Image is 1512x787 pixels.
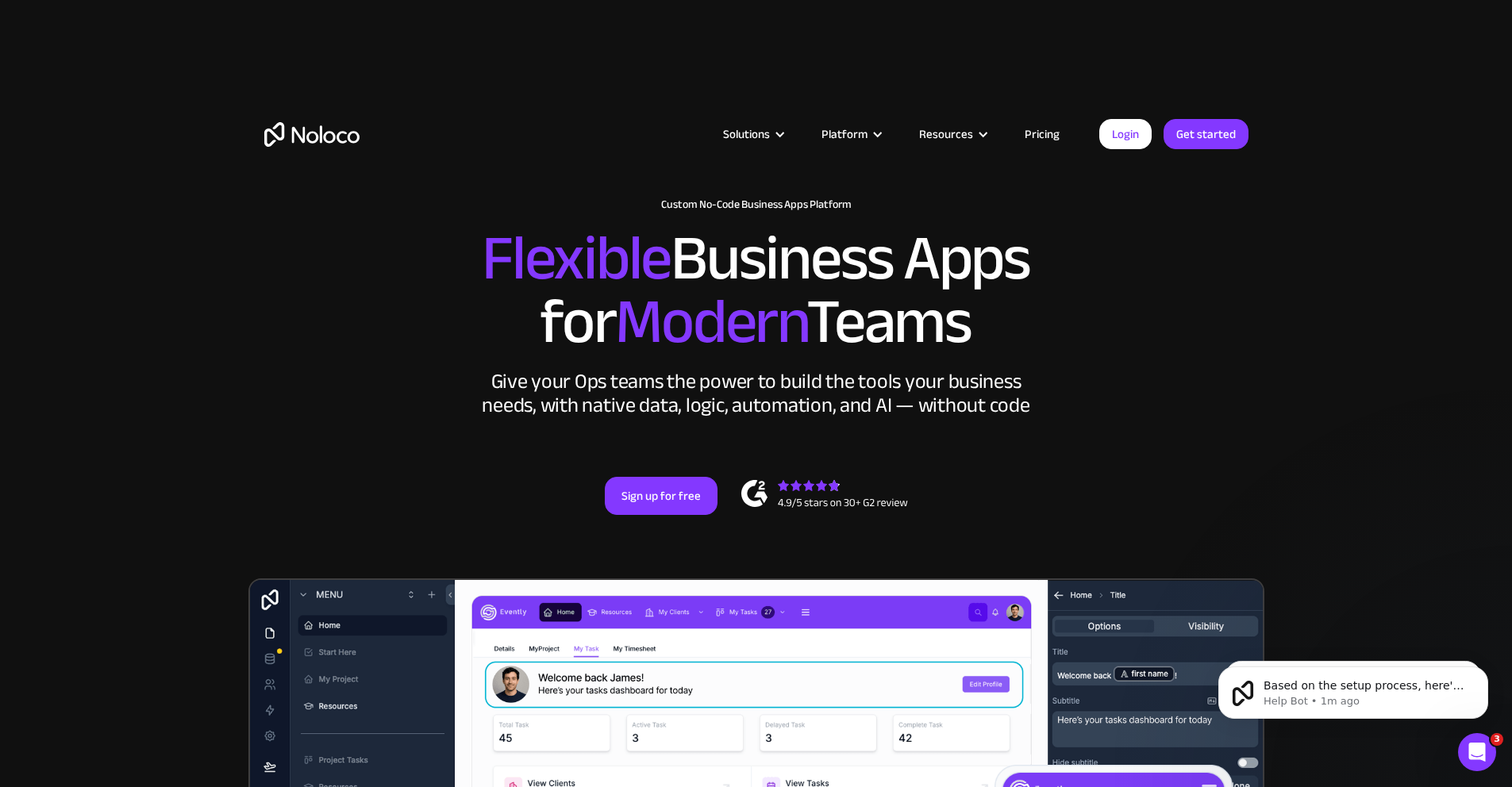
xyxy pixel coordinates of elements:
[1005,124,1079,144] a: Pricing
[1491,733,1503,746] span: 3
[605,477,718,515] a: Sign up for free
[69,46,272,390] span: Based on the setup process, here's what should happen when adding action buttons: 1. Enable edit ...
[69,61,274,75] p: Message from Help Bot, sent 1m ago
[479,370,1034,417] div: Give your Ops teams the power to build the tools your business needs, with native data, logic, au...
[723,124,770,144] div: Solutions
[703,124,802,144] div: Solutions
[1164,119,1248,149] a: Get started
[802,124,899,144] div: Platform
[1195,633,1512,744] iframe: Intercom notifications message
[264,227,1248,354] h2: Business Apps for Teams
[821,124,868,144] div: Platform
[615,263,806,381] span: Modern
[919,124,973,144] div: Resources
[899,124,1005,144] div: Resources
[482,199,671,317] span: Flexible
[1458,733,1496,771] iframe: Intercom live chat
[1099,119,1152,149] a: Login
[264,122,360,147] a: home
